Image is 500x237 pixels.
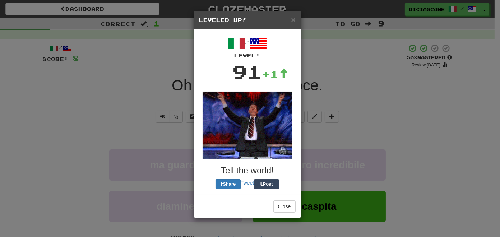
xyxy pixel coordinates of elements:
button: Close [273,200,296,213]
button: Close [291,16,295,23]
div: +1 [262,67,289,81]
a: Tweet [241,180,254,186]
div: Level: [199,52,296,59]
img: colbert-2-be1bfdc20e1ad268952deef278b8706a84000d88b3e313df47e9efb4a1bfc052.gif [203,92,292,159]
div: 91 [233,59,262,84]
button: Share [216,179,241,189]
span: × [291,15,295,24]
div: / [199,35,296,59]
h5: Leveled Up! [199,17,296,24]
button: Post [254,179,279,189]
h3: Tell the world! [199,166,296,175]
